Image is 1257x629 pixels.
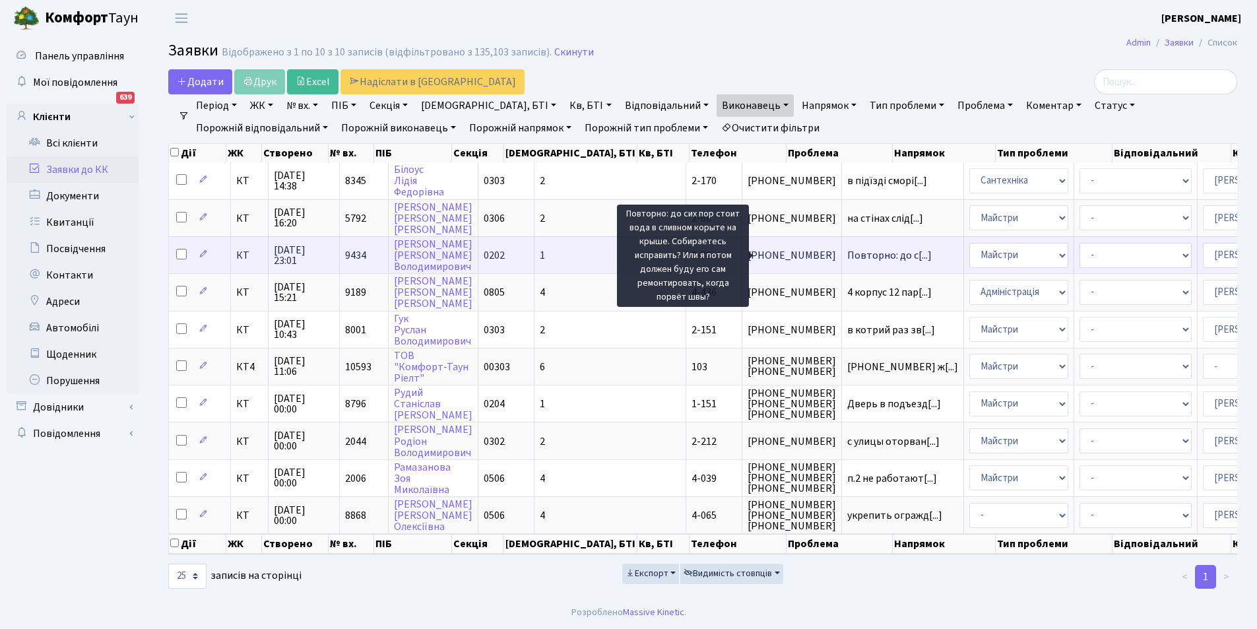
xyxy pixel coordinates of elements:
[540,211,545,226] span: 2
[281,94,323,117] a: № вх.
[7,341,139,368] a: Щоденник
[620,94,714,117] a: Відповідальний
[168,39,218,62] span: Заявки
[484,285,505,300] span: 0805
[452,144,504,162] th: Секція
[1089,94,1140,117] a: Статус
[748,250,836,261] span: [PHONE_NUMBER]
[484,471,505,486] span: 0506
[329,534,375,554] th: № вх.
[1021,94,1087,117] a: Коментар
[1112,144,1231,162] th: Відповідальний
[864,94,950,117] a: Тип проблеми
[540,434,545,449] span: 2
[484,174,505,188] span: 0303
[540,248,545,263] span: 1
[262,534,328,554] th: Створено
[7,394,139,420] a: Довідники
[996,144,1112,162] th: Тип проблеми
[996,534,1112,554] th: Тип проблеми
[394,460,451,497] a: РамазановаЗояМиколаївна
[394,423,472,460] a: [PERSON_NAME]РодіонВолодимирович
[796,94,862,117] a: Напрямок
[690,534,787,554] th: Телефон
[787,144,893,162] th: Проблема
[345,508,366,523] span: 8868
[626,567,668,580] span: Експорт
[191,94,242,117] a: Період
[7,262,139,288] a: Контакти
[484,323,505,337] span: 0303
[168,564,302,589] label: записів на сторінці
[484,434,505,449] span: 0302
[748,500,836,531] span: [PHONE_NUMBER] [PHONE_NUMBER] [PHONE_NUMBER]
[274,467,334,488] span: [DATE] 00:00
[45,7,139,30] span: Таун
[236,176,263,186] span: КТ
[1161,11,1241,26] a: [PERSON_NAME]
[847,508,942,523] span: укрепить огражд[...]
[540,323,545,337] span: 2
[540,285,545,300] span: 4
[236,213,263,224] span: КТ
[274,430,334,451] span: [DATE] 00:00
[7,104,139,130] a: Клієнти
[35,49,124,63] span: Панель управління
[637,144,690,162] th: Кв, БТІ
[274,356,334,377] span: [DATE] 11:06
[345,248,366,263] span: 9434
[748,287,836,298] span: [PHONE_NUMBER]
[847,471,937,486] span: п.2 не работают[...]
[374,534,452,554] th: ПІБ
[394,237,472,274] a: [PERSON_NAME][PERSON_NAME]Володимирович
[847,174,927,188] span: в підїзді сморі[...]
[394,274,472,311] a: [PERSON_NAME][PERSON_NAME][PERSON_NAME]
[692,471,717,486] span: 4-039
[7,420,139,447] a: Повідомлення
[7,236,139,262] a: Посвідчення
[690,144,787,162] th: Телефон
[394,385,472,422] a: РудийСтаніслав[PERSON_NAME]
[245,94,278,117] a: ЖК
[717,94,794,117] a: Виконавець
[748,388,836,420] span: [PHONE_NUMBER] [PHONE_NUMBER] [PHONE_NUMBER]
[1195,565,1216,589] a: 1
[623,605,684,619] a: Massive Kinetic
[847,211,923,226] span: на стінах слід[...]
[1194,36,1237,50] li: Список
[847,397,941,411] span: Дверь в подъезд[...]
[540,508,545,523] span: 4
[329,144,375,162] th: № вх.
[504,144,637,162] th: [DEMOGRAPHIC_DATA], БТІ
[692,323,717,337] span: 2-151
[484,211,505,226] span: 0306
[692,174,717,188] span: 2-170
[33,75,117,90] span: Мої повідомлення
[484,248,505,263] span: 0202
[484,508,505,523] span: 0506
[226,534,262,554] th: ЖК
[168,564,207,589] select: записів на сторінці
[394,200,472,237] a: [PERSON_NAME][PERSON_NAME][PERSON_NAME]
[116,92,135,104] div: 639
[374,144,452,162] th: ПІБ
[7,69,139,96] a: Мої повідомлення639
[274,282,334,303] span: [DATE] 15:21
[680,564,783,584] button: Видимість стовпців
[326,94,362,117] a: ПІБ
[579,117,713,139] a: Порожній тип проблеми
[345,323,366,337] span: 8001
[236,287,263,298] span: КТ
[236,250,263,261] span: КТ
[274,245,334,266] span: [DATE] 23:01
[345,174,366,188] span: 8345
[394,497,472,534] a: [PERSON_NAME][PERSON_NAME]Олексіївна
[847,285,932,300] span: 4 корпус 12 пар[...]
[748,462,836,494] span: [PHONE_NUMBER] [PHONE_NUMBER] [PHONE_NUMBER]
[540,471,545,486] span: 4
[45,7,108,28] b: Комфорт
[452,534,504,554] th: Секція
[748,176,836,186] span: [PHONE_NUMBER]
[274,170,334,191] span: [DATE] 14:38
